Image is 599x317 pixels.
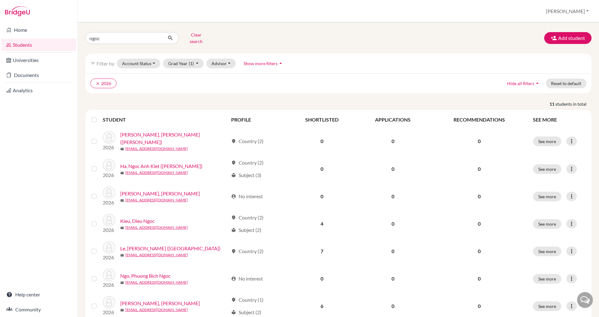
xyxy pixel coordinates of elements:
[85,32,163,44] input: Find student by name...
[103,269,115,281] img: Ngo, Phuong Bich Ngoc
[120,131,228,146] a: [PERSON_NAME], [PERSON_NAME] ([PERSON_NAME])
[231,296,264,304] div: Country (1)
[103,281,115,289] p: 2026
[120,272,170,280] a: Ngo, Phuong Bich Ngoc
[287,183,356,210] td: 0
[433,220,525,228] p: 0
[125,197,188,203] a: [EMAIL_ADDRESS][DOMAIN_NAME]
[544,32,592,44] button: Add student
[433,302,525,310] p: 0
[117,59,160,68] button: Account Status
[120,245,221,252] a: Le, [PERSON_NAME] ([GEOGRAPHIC_DATA])
[125,252,188,258] a: [EMAIL_ADDRESS][DOMAIN_NAME]
[125,307,188,313] a: [EMAIL_ADDRESS][DOMAIN_NAME]
[433,275,525,282] p: 0
[179,30,213,46] button: Clear search
[1,54,76,66] a: Universities
[356,265,429,292] td: 0
[103,112,227,127] th: STUDENT
[231,193,263,200] div: No interest
[96,81,100,86] i: clear
[231,297,236,302] span: location_on
[163,59,204,68] button: Grad Year(1)
[231,171,261,179] div: Subject (3)
[507,81,534,86] span: Hide all filters
[231,214,264,221] div: Country (2)
[433,247,525,255] p: 0
[120,226,124,230] span: mail
[533,274,561,284] button: See more
[533,164,561,174] button: See more
[1,84,76,97] a: Analytics
[231,249,236,254] span: location_on
[238,59,289,68] button: Show more filtersarrow_drop_up
[120,253,124,257] span: mail
[125,225,188,230] a: [EMAIL_ADDRESS][DOMAIN_NAME]
[231,194,236,199] span: account_circle
[14,4,27,10] span: Help
[231,276,236,281] span: account_circle
[103,296,115,309] img: Nguyen, Jessica Ngoc
[433,165,525,173] p: 0
[356,238,429,265] td: 0
[227,112,287,127] th: PROFILE
[103,131,115,144] img: Dang, Ngoc Lynh Khang (Olivia)
[103,171,115,179] p: 2026
[356,127,429,155] td: 0
[502,79,546,88] button: Hide all filtersarrow_drop_up
[103,254,115,261] p: 2026
[231,275,263,282] div: No interest
[120,147,124,151] span: mail
[125,170,188,175] a: [EMAIL_ADDRESS][DOMAIN_NAME]
[287,112,356,127] th: SHORTLISTED
[120,308,124,312] span: mail
[231,310,236,315] span: local_library
[546,79,587,88] button: Reset to default
[555,101,592,107] span: students in total
[231,215,236,220] span: location_on
[103,199,115,206] p: 2026
[120,199,124,202] span: mail
[433,193,525,200] p: 0
[103,214,115,226] img: Kieu, Dieu Ngoc
[533,219,561,229] button: See more
[287,155,356,183] td: 0
[231,160,236,165] span: location_on
[533,247,561,256] button: See more
[1,303,76,316] a: Community
[533,192,561,201] button: See more
[120,171,124,175] span: mail
[1,288,76,301] a: Help center
[125,146,188,151] a: [EMAIL_ADDRESS][DOMAIN_NAME]
[529,112,589,127] th: SEE MORE
[244,61,278,66] span: Show more filters
[433,137,525,145] p: 0
[120,281,124,285] span: mail
[1,69,76,81] a: Documents
[533,137,561,146] button: See more
[278,60,284,66] i: arrow_drop_up
[534,80,540,86] i: arrow_drop_up
[120,217,155,225] a: Kieu, Dieu Ngoc
[231,139,236,144] span: location_on
[97,60,114,66] span: Filter by
[287,127,356,155] td: 0
[120,190,200,197] a: [PERSON_NAME], [PERSON_NAME]
[1,39,76,51] a: Students
[90,61,95,66] i: filter_list
[231,137,264,145] div: Country (2)
[103,159,115,171] img: Ha, Ngoc Anh Kiet (Cayden)
[356,210,429,238] td: 0
[125,280,188,285] a: [EMAIL_ADDRESS][DOMAIN_NAME]
[356,112,429,127] th: APPLICATIONS
[231,159,264,166] div: Country (2)
[356,183,429,210] td: 0
[231,309,261,316] div: Subject (2)
[231,228,236,233] span: local_library
[533,301,561,311] button: See more
[120,300,200,307] a: [PERSON_NAME], [PERSON_NAME]
[1,24,76,36] a: Home
[206,59,236,68] button: Advisor
[231,173,236,178] span: local_library
[231,247,264,255] div: Country (2)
